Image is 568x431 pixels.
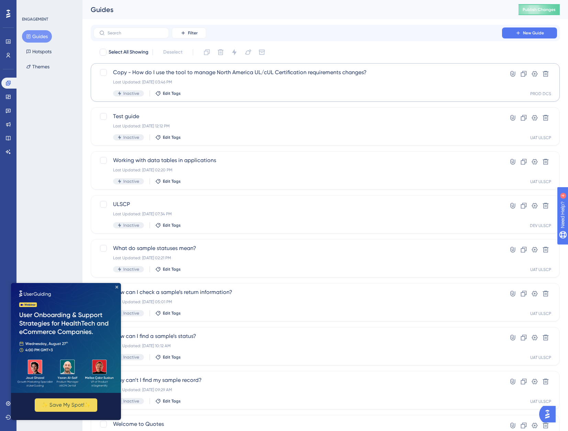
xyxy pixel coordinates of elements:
[109,48,148,56] span: Select All Showing
[22,45,56,58] button: Hotspots
[155,223,181,228] button: Edit Tags
[16,2,43,10] span: Need Help?
[530,223,551,228] div: DEV ULSCP
[113,244,482,252] span: What do sample statuses mean?
[123,179,139,184] span: Inactive
[163,48,182,56] span: Deselect
[502,27,557,38] button: New Guide
[530,135,551,140] div: UAT ULSCP
[123,91,139,96] span: Inactive
[163,135,181,140] span: Edit Tags
[113,376,482,384] span: Why can’t I find my sample record?
[155,354,181,360] button: Edit Tags
[24,115,86,129] button: ✨ Save My Spot!✨
[108,31,163,35] input: Search
[163,223,181,228] span: Edit Tags
[163,179,181,184] span: Edit Tags
[113,123,482,129] div: Last Updated: [DATE] 12:12 PM
[530,267,551,272] div: UAT ULSCP
[155,266,181,272] button: Edit Tags
[123,223,139,228] span: Inactive
[530,311,551,316] div: UAT ULSCP
[523,30,544,36] span: New Guide
[172,27,206,38] button: Filter
[523,7,556,12] span: Publish Changes
[123,266,139,272] span: Inactive
[113,299,482,305] div: Last Updated: [DATE] 05:01 PM
[123,135,139,140] span: Inactive
[123,354,139,360] span: Inactive
[519,4,560,15] button: Publish Changes
[113,288,482,296] span: How can I check a sample’s return information?
[155,179,181,184] button: Edit Tags
[113,68,482,77] span: Copy - How do I use the tool to manage North America UL/cUL Certification requirements changes?
[113,167,482,173] div: Last Updated: [DATE] 02:20 PM
[530,179,551,184] div: UAT ULSCP
[113,420,482,428] span: Welcome to Quotes
[22,16,48,22] div: ENGAGEMENT
[113,332,482,340] span: How can I find a sample’s status?
[188,30,198,36] span: Filter
[113,200,482,208] span: ULSCP
[155,135,181,140] button: Edit Tags
[530,355,551,360] div: UAT ULSCP
[155,310,181,316] button: Edit Tags
[113,255,482,261] div: Last Updated: [DATE] 02:21 PM
[530,399,551,404] div: UAT ULSCP
[163,266,181,272] span: Edit Tags
[163,398,181,404] span: Edit Tags
[530,91,551,97] div: PROD DCS
[123,310,139,316] span: Inactive
[539,404,560,424] iframe: UserGuiding AI Assistant Launcher
[48,3,50,9] div: 4
[163,91,181,96] span: Edit Tags
[91,5,501,14] div: Guides
[123,398,139,404] span: Inactive
[155,398,181,404] button: Edit Tags
[163,310,181,316] span: Edit Tags
[104,3,107,5] div: Close Preview
[113,343,482,349] div: Last Updated: [DATE] 10:12 AM
[155,91,181,96] button: Edit Tags
[157,46,189,58] button: Deselect
[163,354,181,360] span: Edit Tags
[113,387,482,393] div: Last Updated: [DATE] 09:29 AM
[22,60,54,73] button: Themes
[113,211,482,217] div: Last Updated: [DATE] 07:34 PM
[113,112,482,121] span: Test guide
[22,30,52,43] button: Guides
[113,156,482,165] span: Working with data tables in applications
[113,79,482,85] div: Last Updated: [DATE] 03:46 PM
